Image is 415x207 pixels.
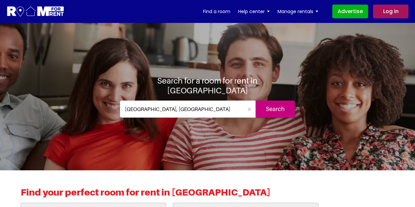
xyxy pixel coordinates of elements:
[7,6,65,18] img: Logo for Room for Rent, featuring a welcoming design with a house icon and modern typography
[120,101,244,118] input: Where do you want to live. Search by town or postcode
[21,187,395,203] h2: Find your perfect room for rent in [GEOGRAPHIC_DATA]
[373,5,408,18] a: Log in
[120,76,295,95] h1: Search for a room for rent in [GEOGRAPHIC_DATA]
[256,101,295,118] input: Search
[278,7,318,16] a: Manage rentals
[332,5,368,18] a: Advertise
[238,7,270,16] a: Help center
[203,7,230,16] a: Find a room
